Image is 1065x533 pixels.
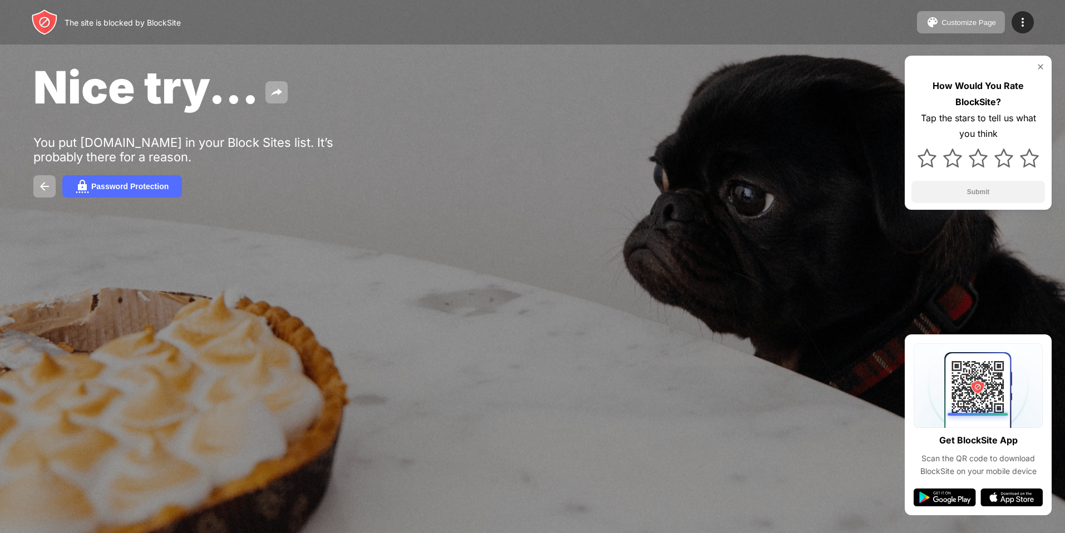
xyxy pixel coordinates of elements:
button: Password Protection [62,175,182,198]
img: star.svg [969,149,988,167]
div: Scan the QR code to download BlockSite on your mobile device [914,452,1043,477]
img: share.svg [270,86,283,99]
img: rate-us-close.svg [1036,62,1045,71]
img: star.svg [918,149,936,167]
img: qrcode.svg [914,343,1043,428]
img: star.svg [994,149,1013,167]
img: app-store.svg [980,488,1043,506]
img: pallet.svg [926,16,939,29]
img: star.svg [943,149,962,167]
div: Get BlockSite App [939,432,1018,448]
img: star.svg [1020,149,1039,167]
div: How Would You Rate BlockSite? [911,78,1045,110]
img: menu-icon.svg [1016,16,1029,29]
button: Submit [911,181,1045,203]
div: You put [DOMAIN_NAME] in your Block Sites list. It’s probably there for a reason. [33,135,377,164]
div: Password Protection [91,182,169,191]
button: Customize Page [917,11,1005,33]
img: google-play.svg [914,488,976,506]
span: Nice try... [33,60,259,114]
div: Customize Page [941,18,996,27]
div: The site is blocked by BlockSite [65,18,181,27]
div: Tap the stars to tell us what you think [911,110,1045,142]
img: password.svg [76,180,89,193]
img: header-logo.svg [31,9,58,36]
img: back.svg [38,180,51,193]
